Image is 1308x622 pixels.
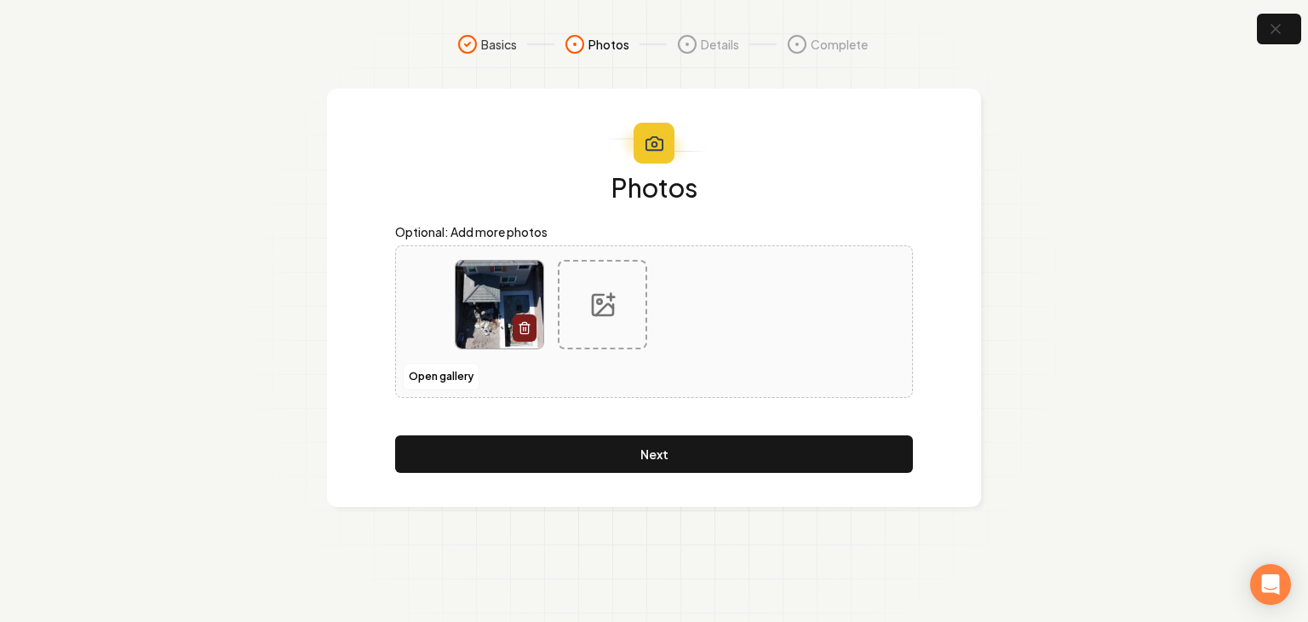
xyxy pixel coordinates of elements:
[481,36,517,53] span: Basics
[395,222,913,242] label: Optional: Add more photos
[395,174,913,201] h1: Photos
[588,36,629,53] span: Photos
[395,435,913,473] button: Next
[1250,564,1291,605] div: Open Intercom Messenger
[456,261,543,348] img: image
[403,363,479,390] button: Open gallery
[811,36,868,53] span: Complete
[701,36,739,53] span: Details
